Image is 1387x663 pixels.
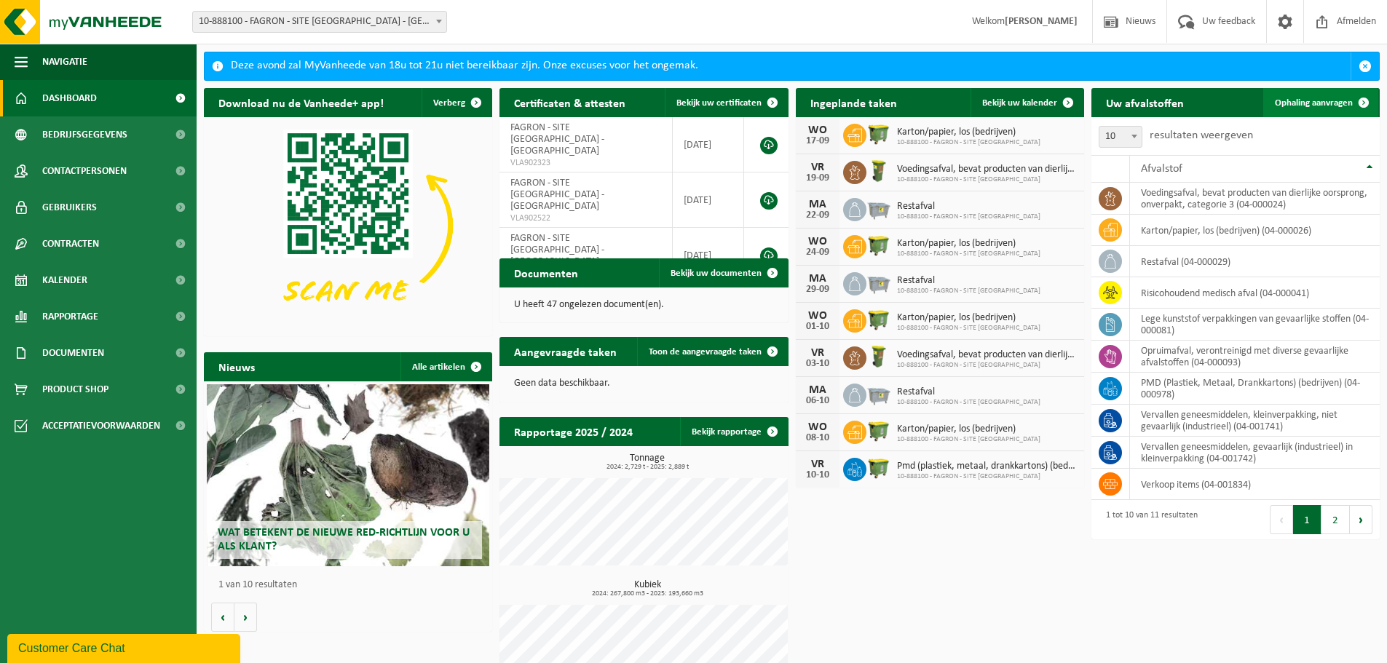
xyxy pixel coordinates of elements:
[507,580,788,598] h3: Kubiek
[499,88,640,116] h2: Certificaten & attesten
[637,337,787,366] a: Toon de aangevraagde taken
[866,418,891,443] img: WB-1100-HPE-GN-50
[866,159,891,183] img: WB-0060-HPE-GN-50
[866,270,891,295] img: WB-2500-GAL-GY-04
[207,384,489,566] a: Wat betekent de nieuwe RED-richtlijn voor u als klant?
[803,273,832,285] div: MA
[1130,215,1380,246] td: karton/papier, los (bedrijven) (04-000026)
[204,117,492,333] img: Download de VHEPlus App
[897,472,1077,481] span: 10-888100 - FAGRON - SITE [GEOGRAPHIC_DATA]
[803,347,832,359] div: VR
[866,196,891,221] img: WB-2500-GAL-GY-04
[866,122,891,146] img: WB-1100-HPE-GN-50
[1130,309,1380,341] td: lege kunststof verpakkingen van gevaarlijke stoffen (04-000081)
[42,335,104,371] span: Documenten
[673,228,745,283] td: [DATE]
[1293,505,1321,534] button: 1
[510,178,604,212] span: FAGRON - SITE [GEOGRAPHIC_DATA] - [GEOGRAPHIC_DATA]
[510,233,604,267] span: FAGRON - SITE [GEOGRAPHIC_DATA] - [GEOGRAPHIC_DATA]
[897,349,1077,361] span: Voedingsafval, bevat producten van dierlijke oorsprong, onverpakt, categorie 3
[897,164,1077,175] span: Voedingsafval, bevat producten van dierlijke oorsprong, onverpakt, categorie 3
[673,117,745,172] td: [DATE]
[1091,88,1198,116] h2: Uw afvalstoffen
[42,80,97,116] span: Dashboard
[680,417,787,446] a: Bekijk rapportage
[803,199,832,210] div: MA
[866,233,891,258] img: WB-1100-HPE-GN-50
[400,352,491,381] a: Alle artikelen
[803,162,832,173] div: VR
[897,312,1040,324] span: Karton/papier, los (bedrijven)
[897,324,1040,333] span: 10-888100 - FAGRON - SITE [GEOGRAPHIC_DATA]
[1130,183,1380,215] td: voedingsafval, bevat producten van dierlijke oorsprong, onverpakt, categorie 3 (04-000024)
[803,396,832,406] div: 06-10
[510,213,660,224] span: VLA902522
[659,258,787,287] a: Bekijk uw documenten
[1263,88,1378,117] a: Ophaling aanvragen
[1130,246,1380,277] td: restafval (04-000029)
[897,275,1040,287] span: Restafval
[1350,505,1372,534] button: Next
[42,189,97,226] span: Gebruikers
[803,136,832,146] div: 17-09
[1275,98,1353,108] span: Ophaling aanvragen
[803,247,832,258] div: 24-09
[897,398,1040,407] span: 10-888100 - FAGRON - SITE [GEOGRAPHIC_DATA]
[1270,505,1293,534] button: Previous
[433,98,465,108] span: Verberg
[42,408,160,444] span: Acceptatievoorwaarden
[1130,277,1380,309] td: risicohoudend medisch afval (04-000041)
[1130,341,1380,373] td: opruimafval, verontreinigd met diverse gevaarlijke afvalstoffen (04-000093)
[1141,163,1182,175] span: Afvalstof
[1099,504,1198,536] div: 1 tot 10 van 11 resultaten
[897,386,1040,398] span: Restafval
[803,210,832,221] div: 22-09
[510,157,660,169] span: VLA902323
[211,603,234,632] button: Vorige
[1099,127,1142,147] span: 10
[514,378,773,389] p: Geen data beschikbaar.
[218,580,485,590] p: 1 van 10 resultaten
[897,238,1040,250] span: Karton/papier, los (bedrijven)
[982,98,1057,108] span: Bekijk uw kalender
[803,421,832,433] div: WO
[514,300,773,310] p: U heeft 47 ongelezen document(en).
[803,285,832,295] div: 29-09
[204,88,398,116] h2: Download nu de Vanheede+ app!
[803,359,832,369] div: 03-10
[1321,505,1350,534] button: 2
[42,226,99,262] span: Contracten
[204,352,269,381] h2: Nieuws
[803,384,832,396] div: MA
[897,424,1040,435] span: Karton/papier, los (bedrijven)
[897,361,1077,370] span: 10-888100 - FAGRON - SITE [GEOGRAPHIC_DATA]
[803,310,832,322] div: WO
[897,213,1040,221] span: 10-888100 - FAGRON - SITE [GEOGRAPHIC_DATA]
[803,236,832,247] div: WO
[422,88,491,117] button: Verberg
[1130,373,1380,405] td: PMD (Plastiek, Metaal, Drankkartons) (bedrijven) (04-000978)
[866,456,891,480] img: WB-1100-HPE-GN-50
[42,262,87,298] span: Kalender
[671,269,762,278] span: Bekijk uw documenten
[234,603,257,632] button: Volgende
[897,175,1077,184] span: 10-888100 - FAGRON - SITE [GEOGRAPHIC_DATA]
[42,153,127,189] span: Contactpersonen
[665,88,787,117] a: Bekijk uw certificaten
[499,337,631,365] h2: Aangevraagde taken
[866,344,891,369] img: WB-0060-HPE-GN-50
[192,11,447,33] span: 10-888100 - FAGRON - SITE BORNEM - BORNEM
[7,631,243,663] iframe: chat widget
[1130,437,1380,469] td: vervallen geneesmiddelen, gevaarlijk (industrieel) in kleinverpakking (04-001742)
[510,122,604,156] span: FAGRON - SITE [GEOGRAPHIC_DATA] - [GEOGRAPHIC_DATA]
[42,371,108,408] span: Product Shop
[231,52,1351,80] div: Deze avond zal MyVanheede van 18u tot 21u niet bereikbaar zijn. Onze excuses voor het ongemak.
[897,127,1040,138] span: Karton/papier, los (bedrijven)
[673,172,745,228] td: [DATE]
[803,433,832,443] div: 08-10
[796,88,912,116] h2: Ingeplande taken
[897,201,1040,213] span: Restafval
[1130,469,1380,500] td: verkoop items (04-001834)
[1130,405,1380,437] td: vervallen geneesmiddelen, kleinverpakking, niet gevaarlijk (industrieel) (04-001741)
